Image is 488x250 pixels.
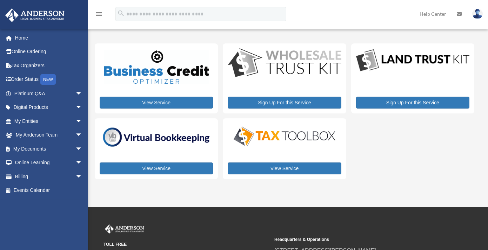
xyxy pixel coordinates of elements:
[100,97,213,109] a: View Service
[5,142,93,156] a: My Documentsarrow_drop_down
[75,169,89,184] span: arrow_drop_down
[472,9,483,19] img: User Pic
[75,100,89,115] span: arrow_drop_down
[103,241,269,248] small: TOLL FREE
[5,114,93,128] a: My Entitiesarrow_drop_down
[356,48,469,72] img: LandTrust_lgo-1.jpg
[75,156,89,170] span: arrow_drop_down
[228,162,341,174] a: View Service
[5,128,93,142] a: My Anderson Teamarrow_drop_down
[228,97,341,109] a: Sign Up For this Service
[75,128,89,143] span: arrow_drop_down
[5,72,93,87] a: Order StatusNEW
[5,86,93,100] a: Platinum Q&Aarrow_drop_down
[274,236,440,243] small: Headquarters & Operations
[3,8,67,22] img: Anderson Advisors Platinum Portal
[117,9,125,17] i: search
[95,10,103,18] i: menu
[103,224,146,234] img: Anderson Advisors Platinum Portal
[5,58,93,72] a: Tax Organizers
[75,86,89,101] span: arrow_drop_down
[228,48,341,78] img: WS-Trust-Kit-lgo-1.jpg
[5,156,93,170] a: Online Learningarrow_drop_down
[5,31,93,45] a: Home
[5,45,93,59] a: Online Ordering
[75,142,89,156] span: arrow_drop_down
[100,162,213,174] a: View Service
[356,97,469,109] a: Sign Up For this Service
[5,100,89,114] a: Digital Productsarrow_drop_down
[5,169,93,183] a: Billingarrow_drop_down
[75,114,89,129] span: arrow_drop_down
[95,12,103,18] a: menu
[5,183,93,197] a: Events Calendar
[40,74,56,85] div: NEW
